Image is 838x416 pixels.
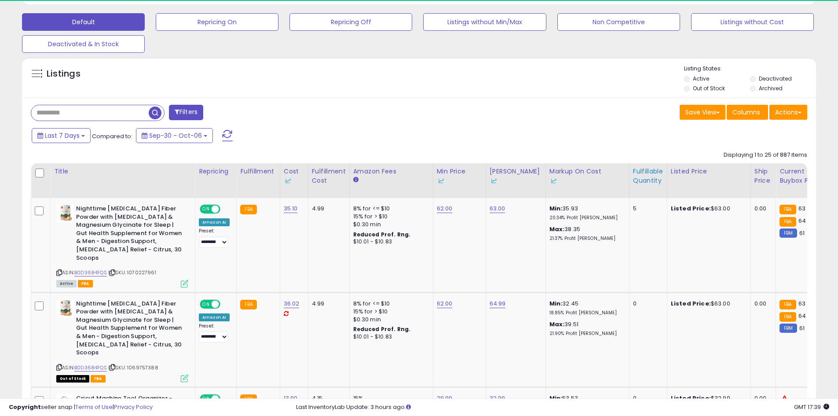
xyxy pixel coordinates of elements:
b: Listed Price: [671,299,711,308]
span: Columns [732,108,760,117]
div: Some or all of the values in this column are provided from Inventory Lab. [284,176,304,185]
div: Fulfillment Cost [312,167,346,185]
span: 64 [798,312,806,320]
div: 0 [633,300,660,308]
a: Terms of Use [75,403,113,411]
button: Repricing On [156,13,278,31]
b: Listed Price: [671,204,711,213]
small: FBA [779,312,796,322]
small: FBA [779,217,796,227]
div: Fulfillable Quantity [633,167,663,185]
strong: Copyright [9,403,41,411]
label: Active [693,75,709,82]
p: 21.37% Profit [PERSON_NAME] [549,236,622,242]
div: 38.35 [549,225,622,242]
b: Reduced Prof. Rng. [353,231,411,238]
div: 0.00 [754,300,769,308]
b: Min: [549,204,563,213]
div: $63.00 [671,300,744,308]
div: 8% for <= $10 [353,300,426,308]
a: Privacy Policy [114,403,153,411]
label: Archived [759,85,783,92]
a: 36.02 [284,299,300,308]
div: ASIN: [56,205,188,287]
small: FBA [240,300,256,309]
button: Sep-30 - Oct-06 [136,128,213,143]
b: Nighttime [MEDICAL_DATA] Fiber Powder with [MEDICAL_DATA] & Magnesium Glycinate for Sleep | Gut H... [76,205,183,264]
div: Ship Price [754,167,772,185]
small: FBA [779,205,796,214]
a: 62.00 [437,204,453,213]
div: Current Buybox Price [779,167,825,185]
div: 0.00 [754,205,769,213]
button: Deactivated & In Stock [22,35,145,53]
div: $10.01 - $10.83 [353,333,426,341]
div: Amazon Fees [353,167,429,176]
p: 20.34% Profit [PERSON_NAME] [549,215,622,221]
span: 63 [798,204,805,213]
div: 5 [633,205,660,213]
span: FBA [91,375,106,383]
span: ON [201,206,212,213]
div: Listed Price [671,167,747,176]
span: 64 [798,217,806,225]
img: InventoryLab Logo [437,177,446,185]
b: Max: [549,225,565,233]
label: Out of Stock [693,85,725,92]
button: Repricing Off [289,13,412,31]
span: | SKU: 1070227961 [108,269,156,276]
b: Nighttime [MEDICAL_DATA] Fiber Powder with [MEDICAL_DATA] & Magnesium Glycinate for Sleep | Gut H... [76,300,183,359]
div: Displaying 1 to 25 of 887 items [724,151,807,159]
div: $63.00 [671,205,744,213]
a: 35.10 [284,204,298,213]
div: ASIN: [56,300,188,382]
div: 4.99 [312,300,343,308]
div: 8% for <= $10 [353,205,426,213]
span: 61 [799,229,805,237]
div: Some or all of the values in this column are provided from Inventory Lab. [549,176,626,185]
div: $10.01 - $10.83 [353,238,426,246]
div: Preset: [199,228,230,248]
label: Deactivated [759,75,792,82]
span: OFF [219,300,233,308]
span: OFF [219,206,233,213]
h5: Listings [47,68,81,80]
div: Preset: [199,323,230,343]
span: 2025-10-14 17:39 GMT [794,403,829,411]
a: 63.00 [490,204,505,213]
div: 39.51 [549,320,622,337]
a: 62.00 [437,299,453,308]
p: 18.85% Profit [PERSON_NAME] [549,310,622,316]
b: Reduced Prof. Rng. [353,325,411,333]
span: Last 7 Days [45,131,80,140]
small: FBM [779,228,797,238]
div: Title [54,167,191,176]
img: InventoryLab Logo [490,177,498,185]
button: Save View [680,105,725,120]
span: All listings that are currently out of stock and unavailable for purchase on Amazon [56,375,89,383]
button: Last 7 Days [32,128,91,143]
small: FBM [779,324,797,333]
a: B0D3684FQS [74,364,107,372]
div: 15% for > $10 [353,308,426,316]
img: InventoryLab Logo [549,177,558,185]
button: Non Competitive [557,13,680,31]
th: The percentage added to the cost of goods (COGS) that forms the calculator for Min & Max prices. [545,163,629,198]
button: Default [22,13,145,31]
span: ON [201,300,212,308]
div: Some or all of the values in this column are provided from Inventory Lab. [490,176,542,185]
small: FBA [240,205,256,214]
div: 35.93 [549,205,622,221]
span: FBA [78,280,93,287]
div: Amazon AI [199,218,230,226]
button: Actions [769,105,807,120]
p: 21.90% Profit [PERSON_NAME] [549,331,622,337]
button: Columns [727,105,768,120]
span: Compared to: [92,132,132,140]
div: $0.30 min [353,221,426,228]
small: FBA [779,300,796,309]
span: 61 [799,324,805,332]
button: Filters [169,105,203,120]
div: Repricing [199,167,233,176]
span: | SKU: 1069757388 [108,364,158,371]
